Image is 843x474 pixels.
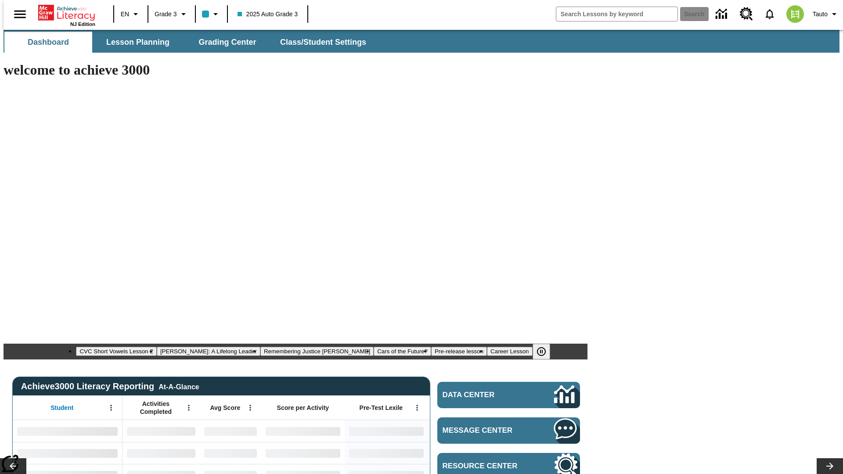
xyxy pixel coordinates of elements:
[277,404,329,412] span: Score per Activity
[431,347,487,356] button: Slide 5 Pre-release lesson
[817,458,843,474] button: Lesson carousel, Next
[159,381,199,391] div: At-A-Glance
[182,401,195,414] button: Open Menu
[273,32,373,53] button: Class/Student Settings
[238,10,298,19] span: 2025 Auto Grade 3
[21,381,199,391] span: Achieve3000 Literacy Reporting
[4,62,587,78] h1: welcome to achieve 3000
[786,5,804,23] img: avatar image
[813,10,828,19] span: Tauto
[76,347,156,356] button: Slide 1 CVC Short Vowels Lesson 2
[4,30,839,53] div: SubNavbar
[7,1,33,27] button: Open side menu
[4,32,374,53] div: SubNavbar
[122,442,200,464] div: No Data,
[533,344,550,359] button: Pause
[443,426,528,435] span: Message Center
[70,22,95,27] span: NJ Edition
[157,347,260,356] button: Slide 2 Dianne Feinstein: A Lifelong Leader
[4,32,92,53] button: Dashboard
[38,3,95,27] div: Home
[443,462,528,470] span: Resource Center
[437,417,580,444] a: Message Center
[200,442,261,464] div: No Data,
[198,6,224,22] button: Class color is light blue. Change class color
[151,6,192,22] button: Grade: Grade 3, Select a grade
[198,37,256,47] span: Grading Center
[437,382,580,408] a: Data Center
[487,347,532,356] button: Slide 6 Career Lesson
[809,6,843,22] button: Profile/Settings
[200,420,261,442] div: No Data,
[280,37,366,47] span: Class/Student Settings
[710,2,735,26] a: Data Center
[38,4,95,22] a: Home
[121,10,129,19] span: EN
[117,6,145,22] button: Language: EN, Select a language
[28,37,69,47] span: Dashboard
[758,3,781,25] a: Notifications
[104,401,118,414] button: Open Menu
[781,3,809,25] button: Select a new avatar
[260,347,374,356] button: Slide 3 Remembering Justice O'Connor
[443,391,525,399] span: Data Center
[374,347,431,356] button: Slide 4 Cars of the Future?
[210,404,240,412] span: Avg Score
[244,401,257,414] button: Open Menu
[106,37,169,47] span: Lesson Planning
[50,404,73,412] span: Student
[556,7,677,21] input: search field
[533,344,559,359] div: Pause
[127,400,185,416] span: Activities Completed
[411,401,424,414] button: Open Menu
[155,10,177,19] span: Grade 3
[735,2,758,26] a: Resource Center, Will open in new tab
[94,32,182,53] button: Lesson Planning
[360,404,403,412] span: Pre-Test Lexile
[122,420,200,442] div: No Data,
[184,32,271,53] button: Grading Center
